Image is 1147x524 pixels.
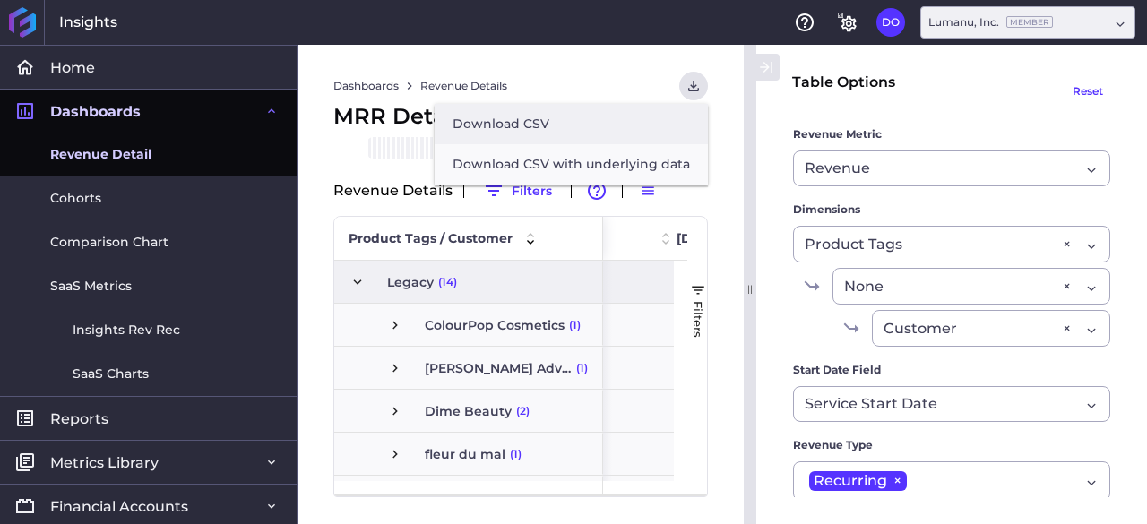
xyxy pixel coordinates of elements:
[876,8,905,37] button: User Menu
[349,230,513,246] span: Product Tags / Customer
[334,390,603,433] div: Press SPACE to select this row.
[603,390,737,432] div: 1,566
[455,477,467,518] span: (1)
[387,262,434,303] span: Legacy
[1006,16,1053,28] ins: Member
[425,391,512,432] span: Dime Beauty
[73,321,180,339] span: Insights Rev Rec
[603,347,737,390] div: Press SPACE to select this row.
[333,176,708,205] div: Revenue Details
[793,125,882,143] span: Revenue Metric
[334,261,603,304] div: Press SPACE to select this row.
[679,72,708,100] button: User Menu
[805,234,902,255] span: Product Tags
[334,347,603,390] div: Press SPACE to select this row.
[603,261,737,304] div: Press SPACE to select this row.
[425,434,505,475] span: fleur du mal
[603,347,737,389] div: 2,000
[1063,317,1071,339] div: ×
[334,476,603,519] div: Press SPACE to select this row.
[928,14,1053,30] div: Lumanu, Inc.
[793,436,873,454] span: Revenue Type
[792,72,895,93] div: Table Options
[1063,233,1071,255] div: ×
[603,304,737,346] div: 900
[50,189,101,208] span: Cohorts
[603,433,737,476] div: Press SPACE to select this row.
[814,471,887,491] span: Recurring
[510,434,522,475] span: (1)
[333,100,708,133] div: MRR Details - Revenue
[50,102,141,121] span: Dashboards
[887,471,907,491] span: ×
[793,201,860,219] span: Dimensions
[435,104,708,144] button: Download CSV
[334,433,603,476] div: Press SPACE to select this row.
[793,150,1110,186] div: Dropdown select
[603,476,737,519] div: Press SPACE to select this row.
[793,461,1110,501] div: Dropdown select
[603,261,737,303] div: 13,573
[50,58,95,77] span: Home
[832,268,1110,305] div: Dropdown select
[920,6,1135,39] div: Dropdown select
[425,477,451,518] span: Ipsy
[793,226,1110,262] div: Dropdown select
[50,453,159,472] span: Metrics Library
[50,497,188,516] span: Financial Accounts
[805,393,937,415] span: Service Start Date
[1063,275,1071,297] div: ×
[50,233,168,252] span: Comparison Chart
[475,176,560,205] button: Filters
[425,305,565,346] span: ColourPop Cosmetics
[884,318,957,339] span: Customer
[844,276,884,297] span: None
[435,144,708,185] button: Download CSV with underlying data
[603,390,737,433] div: Press SPACE to select this row.
[833,8,862,37] button: General Settings
[50,409,108,428] span: Reports
[333,78,399,94] a: Dashboards
[793,361,881,379] span: Start Date Field
[805,158,870,179] span: Revenue
[603,476,737,518] div: 3,500
[334,304,603,347] div: Press SPACE to select this row.
[569,305,581,346] span: (1)
[425,348,572,389] span: [PERSON_NAME] Advertising Inc.
[50,145,151,164] span: Revenue Detail
[793,386,1110,422] div: Dropdown select
[603,304,737,347] div: Press SPACE to select this row.
[420,78,507,94] a: Revenue Details
[872,310,1110,347] div: Dropdown select
[73,365,149,383] span: SaaS Charts
[790,8,819,37] button: Help
[576,348,588,389] span: (1)
[691,301,705,338] span: Filters
[603,433,737,475] div: 1,000
[50,277,132,296] span: SaaS Metrics
[1065,73,1111,109] button: Reset
[677,230,722,246] span: [DATE]
[516,391,530,432] span: (2)
[438,262,457,303] span: (14)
